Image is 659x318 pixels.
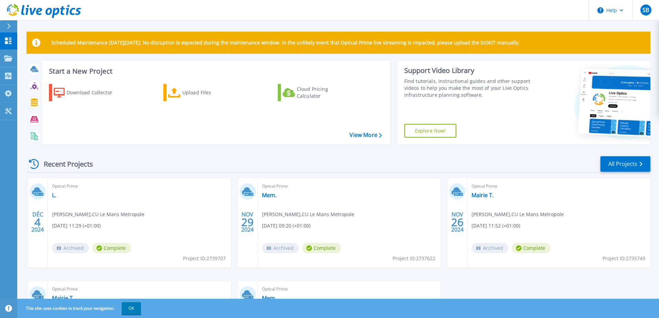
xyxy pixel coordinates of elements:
[393,255,435,262] span: Project ID: 2737622
[183,255,226,262] span: Project ID: 2739707
[602,255,645,262] span: Project ID: 2735749
[472,243,508,253] span: Archived
[451,210,464,235] div: NOV 2024
[27,156,102,172] div: Recent Projects
[404,66,533,75] div: Support Video Library
[49,67,382,75] h3: Start a New Project
[262,211,354,218] span: [PERSON_NAME] , CU Le Mans Metropole
[49,84,126,101] a: Download Collector
[31,210,44,235] div: DÉC 2024
[122,302,141,315] button: OK
[241,219,254,225] span: 29
[163,84,240,101] a: Upload Files
[278,84,355,101] a: Cloud Pricing Calculator
[52,211,144,218] span: [PERSON_NAME] , CU Le Mans Metropole
[262,182,437,190] span: Optical Prime
[262,192,276,199] a: Mem.
[52,192,56,199] a: L.
[512,243,550,253] span: Complete
[241,210,254,235] div: NOV 2024
[472,182,646,190] span: Optical Prime
[262,285,437,293] span: Optical Prime
[642,7,649,13] span: SB
[451,219,464,225] span: 26
[52,295,74,301] a: Mairie T.
[404,124,457,138] a: Explore Now!
[52,182,227,190] span: Optical Prime
[262,222,311,230] span: [DATE] 09:20 (+01:00)
[19,302,141,315] span: This site uses cookies to track your navigation.
[404,78,533,98] div: Find tutorials, instructional guides and other support videos to help you make the most of your L...
[262,243,299,253] span: Archived
[182,86,237,99] div: Upload Files
[600,156,650,172] a: All Projects
[302,243,341,253] span: Complete
[67,86,122,99] div: Download Collector
[262,295,276,301] a: Mem.
[472,222,520,230] span: [DATE] 11:52 (+01:00)
[52,285,227,293] span: Optical Prime
[297,86,352,99] div: Cloud Pricing Calculator
[349,132,382,138] a: View More
[51,40,520,45] p: Scheduled Maintenance [DATE][DATE]: No disruption is expected during the maintenance window. In t...
[92,243,131,253] span: Complete
[52,243,89,253] span: Archived
[52,222,101,230] span: [DATE] 11:29 (+01:00)
[472,211,564,218] span: [PERSON_NAME] , CU Le Mans Metropole
[34,219,41,225] span: 4
[472,192,494,199] a: Mairie T.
